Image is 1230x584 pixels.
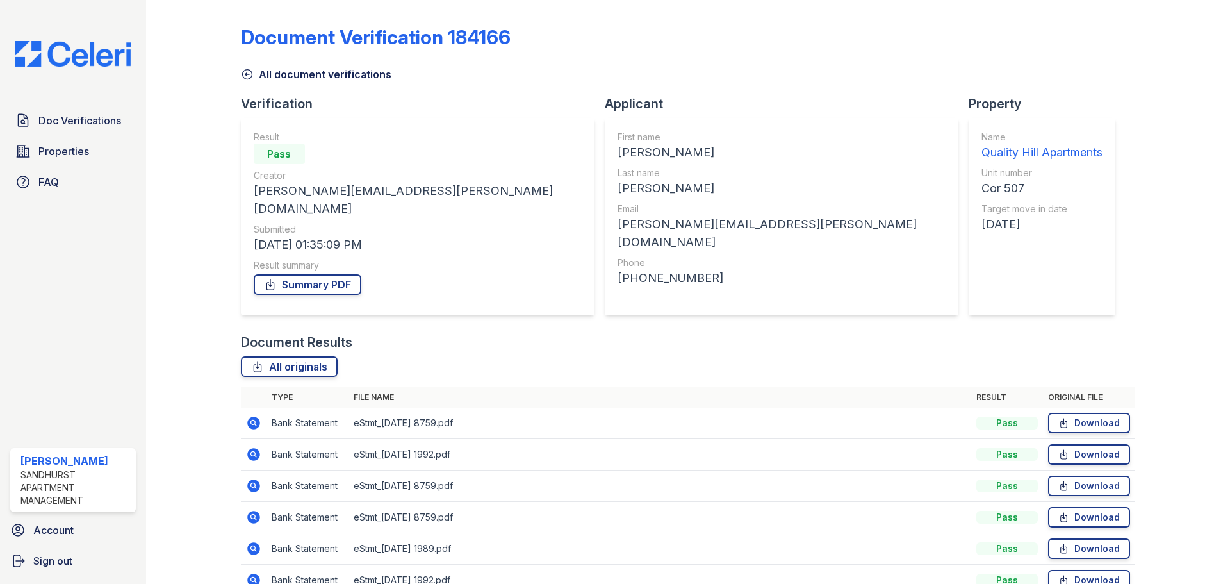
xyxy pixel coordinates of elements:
[33,553,72,569] span: Sign out
[10,169,136,195] a: FAQ
[254,236,582,254] div: [DATE] 01:35:09 PM
[254,144,305,164] div: Pass
[1048,507,1130,528] a: Download
[20,453,131,469] div: [PERSON_NAME]
[348,439,971,471] td: eStmt_[DATE] 1992.pdf
[241,26,511,49] div: Document Verification 184166
[971,387,1043,408] th: Result
[981,131,1103,144] div: Name
[266,502,348,533] td: Bank Statement
[618,203,946,215] div: Email
[976,480,1038,492] div: Pass
[1048,444,1130,465] a: Download
[976,417,1038,430] div: Pass
[33,522,74,538] span: Account
[254,274,361,295] a: Summary PDF
[618,144,946,162] div: [PERSON_NAME]
[981,144,1103,162] div: Quality Hill Apartments
[348,471,971,502] td: eStmt_[DATE] 8759.pdf
[266,439,348,471] td: Bank Statement
[348,387,971,408] th: File name
[254,169,582,182] div: Creator
[981,167,1103,179] div: Unit number
[976,542,1038,555] div: Pass
[254,223,582,236] div: Submitted
[10,108,136,133] a: Doc Verifications
[38,113,121,128] span: Doc Verifications
[266,533,348,565] td: Bank Statement
[254,259,582,272] div: Result summary
[618,167,946,179] div: Last name
[5,517,141,543] a: Account
[241,95,605,113] div: Verification
[981,215,1103,233] div: [DATE]
[254,131,582,144] div: Result
[605,95,969,113] div: Applicant
[618,256,946,269] div: Phone
[348,408,971,439] td: eStmt_[DATE] 8759.pdf
[981,131,1103,162] a: Name Quality Hill Apartments
[38,144,89,159] span: Properties
[10,138,136,164] a: Properties
[266,471,348,502] td: Bank Statement
[1048,538,1130,559] a: Download
[5,41,141,67] img: CE_Logo_Blue-a8612792a0a2168367f1c8372b55b34899dd931a85d93a1a3d3e32e68fde9ad4.png
[981,203,1103,215] div: Target move in date
[348,502,971,533] td: eStmt_[DATE] 8759.pdf
[1043,387,1135,408] th: Original file
[618,131,946,144] div: First name
[20,469,131,507] div: Sandhurst Apartment Management
[348,533,971,565] td: eStmt_[DATE] 1989.pdf
[981,179,1103,197] div: Cor 507
[618,215,946,251] div: [PERSON_NAME][EMAIL_ADDRESS][PERSON_NAME][DOMAIN_NAME]
[1048,413,1130,433] a: Download
[241,333,352,351] div: Document Results
[38,174,59,190] span: FAQ
[976,511,1038,524] div: Pass
[254,182,582,218] div: [PERSON_NAME][EMAIL_ADDRESS][PERSON_NAME][DOMAIN_NAME]
[976,448,1038,461] div: Pass
[618,179,946,197] div: [PERSON_NAME]
[241,356,338,377] a: All originals
[618,269,946,287] div: [PHONE_NUMBER]
[5,548,141,574] a: Sign out
[969,95,1126,113] div: Property
[266,387,348,408] th: Type
[241,67,391,82] a: All document verifications
[266,408,348,439] td: Bank Statement
[1048,476,1130,496] a: Download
